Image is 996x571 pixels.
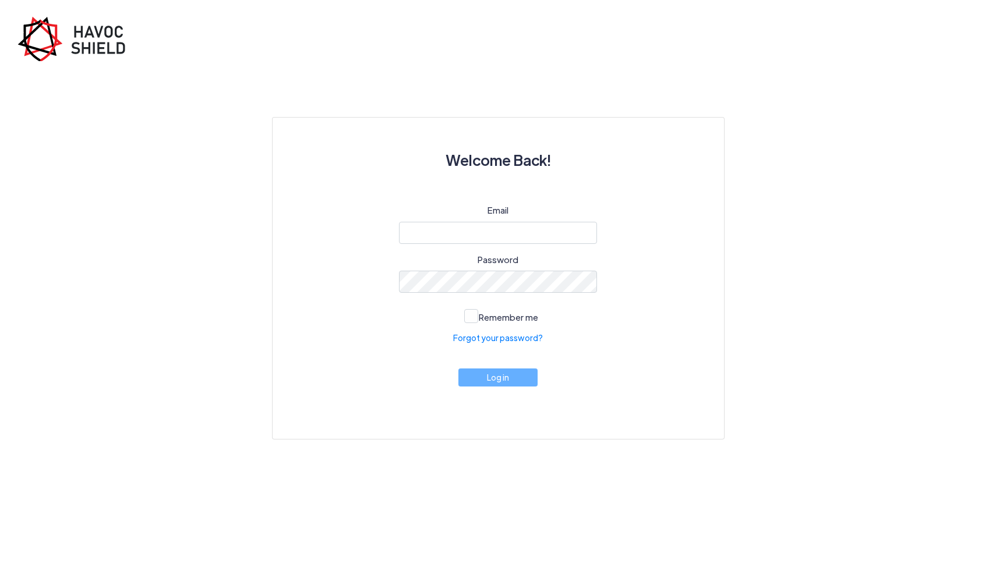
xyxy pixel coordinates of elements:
[478,253,518,267] label: Password
[301,146,696,175] h3: Welcome Back!
[458,368,538,386] button: Log in
[453,332,543,344] a: Forgot your password?
[488,204,508,217] label: Email
[479,311,538,322] span: Remember me
[17,16,134,61] img: havoc-shield-register-logo.png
